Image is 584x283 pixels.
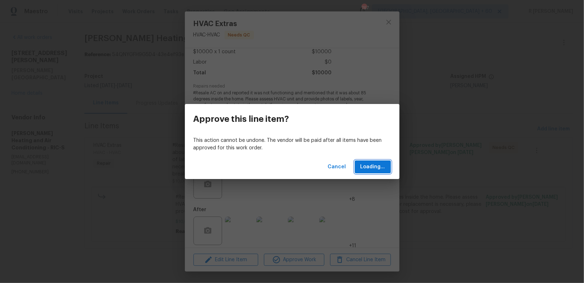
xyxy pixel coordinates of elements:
button: Cancel [325,160,349,174]
p: This action cannot be undone. The vendor will be paid after all items have been approved for this... [193,137,391,152]
span: Cancel [328,163,346,172]
span: Loading... [360,163,385,172]
h3: Approve this line item? [193,114,289,124]
button: Loading... [355,160,391,174]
